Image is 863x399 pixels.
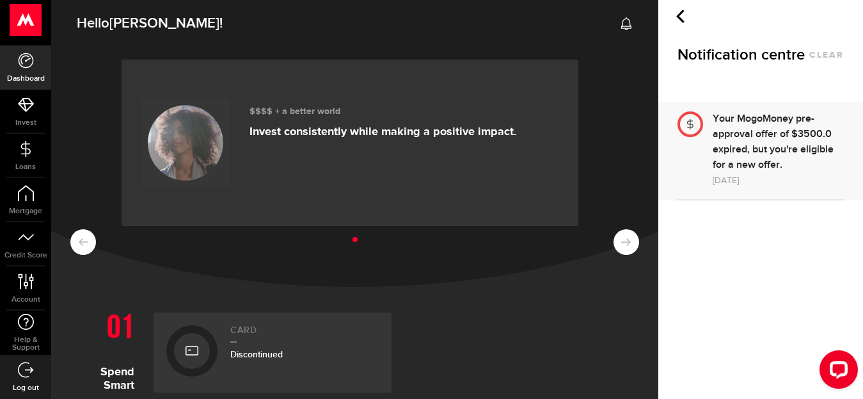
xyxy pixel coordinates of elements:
[713,173,844,188] div: [DATE]
[809,345,863,399] iframe: LiveChat chat widget
[809,51,844,60] button: clear
[230,349,283,360] span: Discontinued
[70,306,144,393] h1: Spend Smart
[109,15,219,32] span: [PERSON_NAME]
[77,10,223,37] span: Hello !
[713,111,844,173] div: Your MogoMoney pre-approval offer of $3500.0 expired, but you're eligible for a new offer.
[249,106,517,117] h3: $$$$ + a better world
[122,60,578,226] a: $$$$ + a better world Invest consistently while making a positive impact.
[230,325,379,343] h2: Card
[154,313,392,393] a: CardDiscontinued
[249,125,517,139] p: Invest consistently while making a positive impact.
[677,45,805,65] span: Notification centre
